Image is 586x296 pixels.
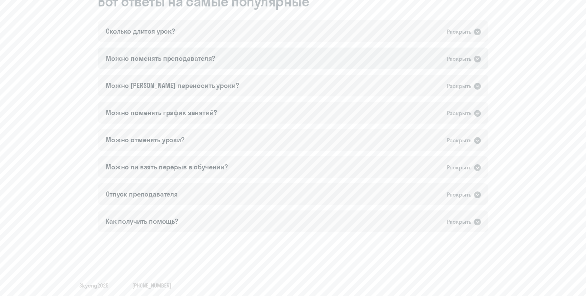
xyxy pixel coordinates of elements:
div: Можно ли взять перерыв в обучении? [106,162,228,172]
span: Skyeng 2025 [79,282,109,289]
div: Отпуск преподавателя [106,189,178,199]
div: Раскрыть [447,136,471,145]
div: Раскрыть [447,27,471,36]
div: Раскрыть [447,218,471,226]
div: Можно поменять преподавателя? [106,54,215,63]
a: [PHONE_NUMBER] [132,282,171,289]
div: Раскрыть [447,82,471,90]
div: Можно поменять график занятий? [106,108,217,117]
div: Раскрыть [447,163,471,172]
div: Раскрыть [447,109,471,117]
div: Как получить помощь? [106,217,178,226]
div: Сколько длится урок? [106,26,175,36]
div: Раскрыть [447,55,471,63]
div: Можно отменять уроки? [106,135,184,145]
div: Раскрыть [447,190,471,199]
div: Можно [PERSON_NAME] переносить уроки? [106,81,239,90]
